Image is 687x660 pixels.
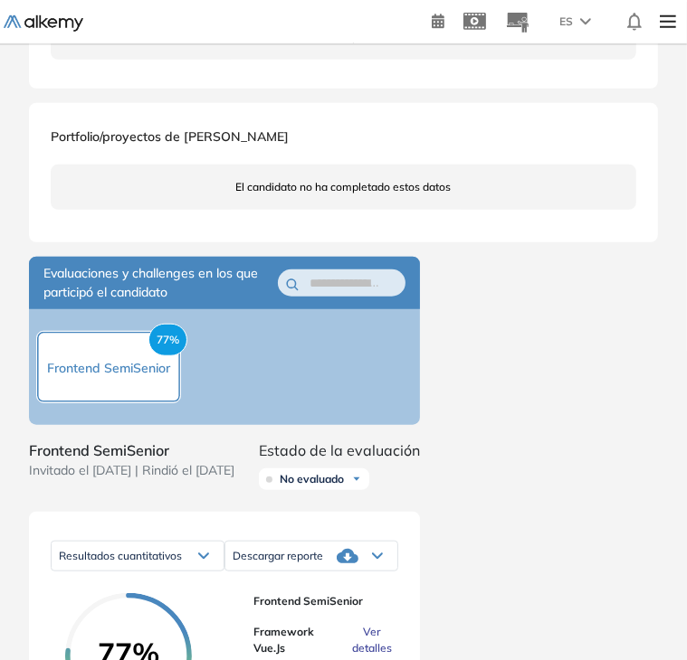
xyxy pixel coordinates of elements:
img: Menu [653,4,683,40]
img: Ícono de flecha [351,474,362,485]
span: Framework Vue.js [253,624,345,656]
span: Descargar reporte [233,549,323,563]
span: Portfolio/proyectos de [PERSON_NAME] [51,128,289,145]
span: Frontend SemiSenior [29,439,234,461]
button: Ver detalles [345,624,384,656]
span: ES [559,14,573,30]
span: 77% [148,324,187,356]
span: Invitado el [DATE] | Rindió el [DATE] [29,461,234,480]
span: El candidato no ha completado estos datos [236,179,452,195]
span: Resultados cuantitativos [59,549,182,562]
img: Logo [4,15,83,32]
img: arrow [580,18,591,25]
span: Estado de la evaluación [259,439,420,461]
span: No evaluado [280,472,344,486]
span: Evaluaciones y challenges en los que participó el candidato [43,264,278,302]
span: Ver detalles [352,624,392,656]
span: Frontend SemiSenior [47,360,170,376]
span: Frontend SemiSenior [253,593,384,609]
